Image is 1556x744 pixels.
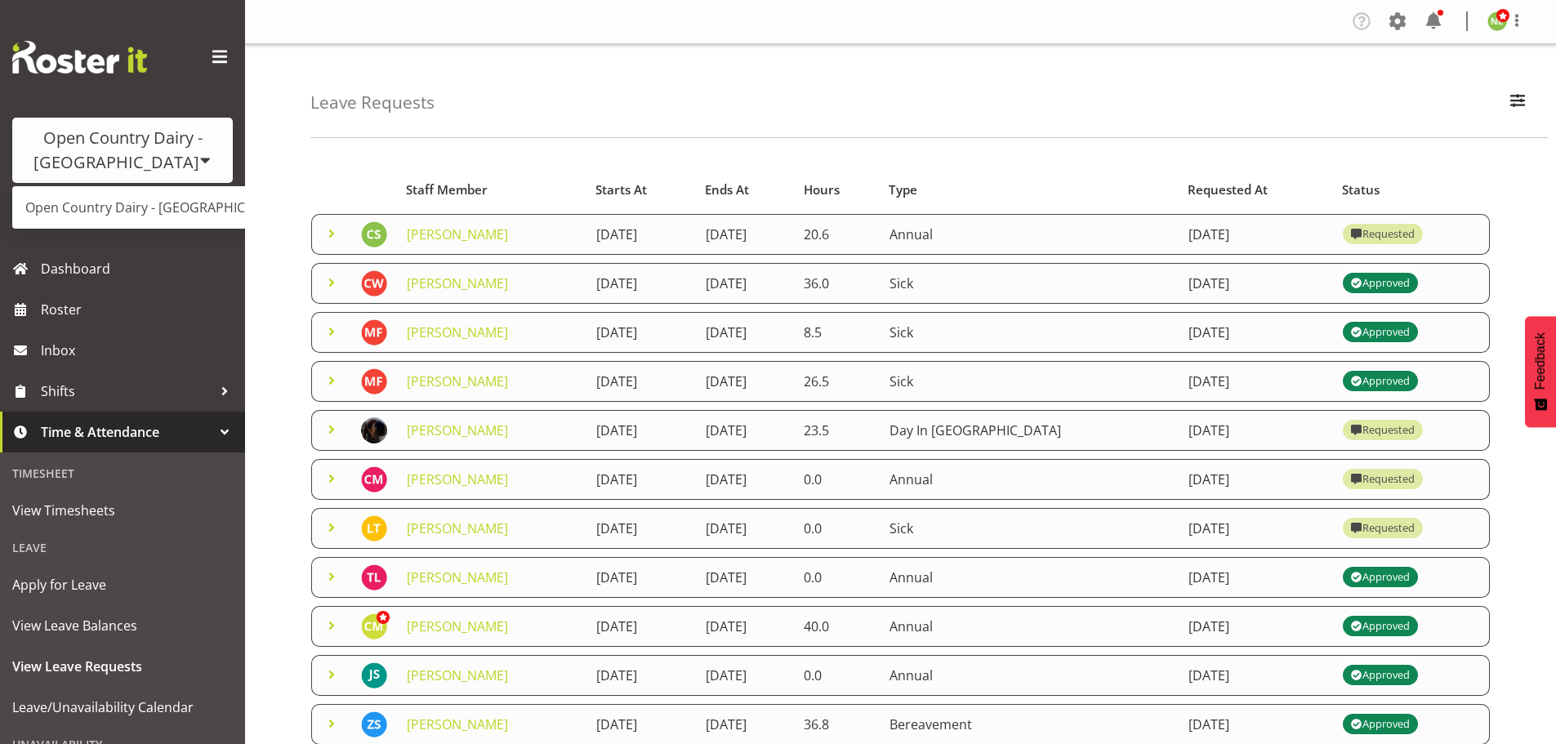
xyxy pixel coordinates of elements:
td: [DATE] [696,361,794,402]
td: [DATE] [586,410,696,451]
div: Open Country Dairy - [GEOGRAPHIC_DATA] [29,126,216,175]
td: [DATE] [586,557,696,598]
span: Apply for Leave [12,572,233,597]
td: [DATE] [696,557,794,598]
span: View Timesheets [12,498,233,523]
img: christopher-mcrae7384.jpg [361,466,387,492]
td: [DATE] [1179,410,1333,451]
span: Status [1342,180,1380,199]
div: Leave [4,531,241,564]
span: Dashboard [41,256,237,281]
td: Annual [880,214,1179,255]
div: Timesheet [4,457,241,490]
div: Approved [1351,617,1410,636]
img: corey-millan10439.jpg [361,613,387,639]
span: Leave/Unavailability Calendar [12,695,233,719]
td: 36.0 [794,263,880,304]
span: Starts At [595,180,647,199]
img: zachary-shanks7493.jpg [361,711,387,737]
a: Leave/Unavailability Calendar [4,687,241,728]
img: leona-turner7509.jpg [361,515,387,541]
div: Approved [1351,274,1410,293]
a: View Timesheets [4,490,241,531]
td: [DATE] [1179,214,1333,255]
span: Ends At [705,180,749,199]
td: Annual [880,459,1179,500]
div: Approved [1351,715,1410,734]
td: Sick [880,263,1179,304]
td: 26.5 [794,361,880,402]
td: [DATE] [1179,606,1333,647]
span: Requested At [1188,180,1268,199]
td: Annual [880,606,1179,647]
td: [DATE] [696,263,794,304]
h4: Leave Requests [310,93,435,112]
div: Requested [1351,225,1415,244]
span: Feedback [1533,332,1548,390]
td: 0.0 [794,557,880,598]
div: Requested [1351,519,1415,538]
a: [PERSON_NAME] [407,617,508,635]
a: [PERSON_NAME] [407,470,508,488]
img: michelle-ford10307.jpg [361,319,387,345]
td: 0.0 [794,459,880,500]
a: [PERSON_NAME] [407,372,508,390]
div: Approved [1351,323,1410,342]
td: Sick [880,508,1179,549]
td: Day In [GEOGRAPHIC_DATA] [880,410,1179,451]
div: Requested [1351,421,1415,440]
img: michelle-ford10307.jpg [361,368,387,394]
span: Staff Member [406,180,488,199]
td: [DATE] [586,508,696,549]
td: Annual [880,655,1179,696]
td: 8.5 [794,312,880,353]
span: Inbox [41,338,237,363]
button: Filter Employees [1500,85,1535,121]
span: Type [889,180,917,199]
span: View Leave Balances [12,613,233,638]
div: Requested [1351,470,1415,489]
td: [DATE] [1179,312,1333,353]
td: [DATE] [586,606,696,647]
a: [PERSON_NAME] [407,666,508,684]
a: [PERSON_NAME] [407,421,508,439]
td: [DATE] [696,655,794,696]
td: [DATE] [586,214,696,255]
img: Rosterit website logo [12,41,147,74]
span: View Leave Requests [12,654,233,679]
td: [DATE] [586,459,696,500]
td: [DATE] [1179,508,1333,549]
td: [DATE] [696,214,794,255]
td: [DATE] [696,508,794,549]
td: Sick [880,312,1179,353]
a: [PERSON_NAME] [407,519,508,537]
td: [DATE] [586,312,696,353]
button: Feedback - Show survey [1525,316,1556,427]
td: 0.0 [794,655,880,696]
td: [DATE] [1179,655,1333,696]
img: christopher-sutherland9865.jpg [361,221,387,247]
td: 20.6 [794,214,880,255]
td: [DATE] [1179,361,1333,402]
div: Approved [1351,666,1410,685]
td: 0.0 [794,508,880,549]
td: [DATE] [1179,263,1333,304]
span: Time & Attendance [41,420,212,444]
td: [DATE] [696,459,794,500]
td: 40.0 [794,606,880,647]
img: tony-lee8441.jpg [361,564,387,590]
td: Sick [880,361,1179,402]
a: [PERSON_NAME] [407,225,508,243]
a: View Leave Requests [4,646,241,687]
a: [PERSON_NAME] [407,323,508,341]
a: Apply for Leave [4,564,241,605]
span: Roster [41,297,237,322]
div: Approved [1351,568,1410,587]
td: [DATE] [696,312,794,353]
td: [DATE] [586,361,696,402]
span: Shifts [41,379,212,403]
a: [PERSON_NAME] [407,274,508,292]
img: michael-straith9f1933db4747ca54ad349f5bfd7ba586.png [361,417,387,443]
a: Open Country Dairy - [GEOGRAPHIC_DATA] [12,193,328,222]
td: [DATE] [1179,557,1333,598]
